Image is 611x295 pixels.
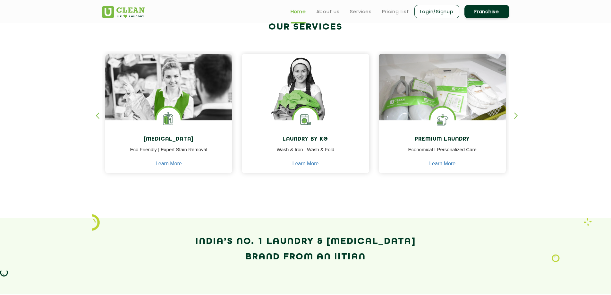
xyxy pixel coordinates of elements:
img: Laundry wash and iron [584,218,592,226]
a: Home [291,8,306,15]
h4: Laundry by Kg [247,136,364,143]
img: Shoes Cleaning [430,108,454,132]
a: Login/Signup [414,5,459,18]
img: laundry washing machine [293,108,318,132]
a: Pricing List [382,8,409,15]
h4: [MEDICAL_DATA] [110,136,228,143]
a: Services [350,8,372,15]
a: Learn More [156,161,182,167]
p: Economical I Personalized Care [384,146,501,161]
img: Laundry [552,254,560,263]
a: About us [316,8,340,15]
img: icon_2.png [92,214,100,231]
img: Drycleaners near me [105,54,233,156]
img: laundry done shoes and clothes [379,54,506,139]
h2: Our Services [102,22,509,32]
img: UClean Laundry and Dry Cleaning [102,6,145,18]
a: Learn More [429,161,455,167]
h4: Premium Laundry [384,136,501,143]
img: Laundry Services near me [157,108,181,132]
h2: India’s No. 1 Laundry & [MEDICAL_DATA] Brand from an IITian [102,234,509,265]
a: Learn More [293,161,319,167]
p: Eco Friendly | Expert Stain Removal [110,146,228,161]
p: Wash & Iron I Wash & Fold [247,146,364,161]
a: Franchise [464,5,509,18]
img: a girl with laundry basket [242,54,369,139]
